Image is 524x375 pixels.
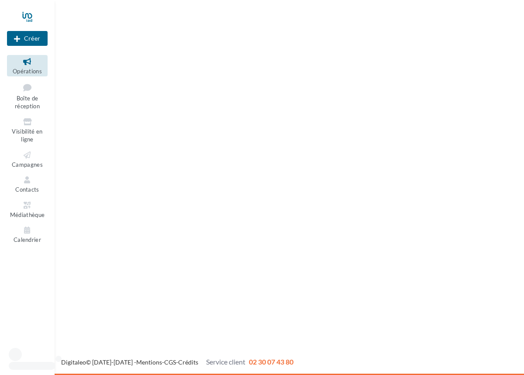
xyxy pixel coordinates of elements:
a: Contacts [7,173,48,195]
span: Visibilité en ligne [12,128,42,143]
div: Nouvelle campagne [7,31,48,46]
span: Campagnes [12,161,43,168]
a: Médiathèque [7,199,48,220]
a: CGS [164,358,176,366]
button: Créer [7,31,48,46]
span: Service client [206,358,245,366]
a: Calendrier [7,224,48,245]
a: Boîte de réception [7,80,48,112]
span: © [DATE]-[DATE] - - - [61,358,293,366]
a: Digitaleo [61,358,86,366]
span: 02 30 07 43 80 [249,358,293,366]
span: Contacts [15,186,39,193]
a: Opérations [7,55,48,76]
a: Mentions [136,358,162,366]
a: Campagnes [7,148,48,170]
a: Crédits [178,358,198,366]
a: Visibilité en ligne [7,115,48,145]
span: Opérations [13,68,42,75]
span: Boîte de réception [15,95,40,110]
span: Médiathèque [10,211,45,218]
span: Calendrier [14,236,41,243]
